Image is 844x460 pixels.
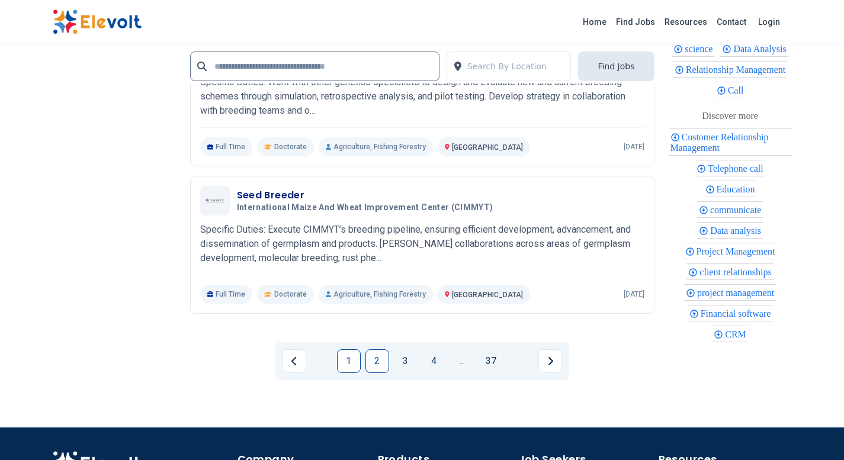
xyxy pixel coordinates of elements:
p: Agriculture, Fishing Forestry [319,137,433,156]
a: Next page [538,349,562,373]
span: client relationships [699,267,775,277]
iframe: Chat Widget [785,403,844,460]
div: science [672,40,714,57]
a: Login [751,10,787,34]
span: Customer Relationship Management [670,132,769,153]
div: project management [684,284,776,301]
span: CRM [725,329,750,339]
span: Doctorate [274,289,307,299]
a: Contact [712,12,751,31]
a: Page 1 [337,349,361,373]
a: Page 3 [394,349,418,373]
div: Customer Relationship Management [669,128,792,156]
img: International Maize and Wheat Improvement Center (CIMMYT) [203,198,227,204]
div: communicate [697,201,763,218]
p: Specific Duties: Execute CIMMYT’s breeding pipeline, ensuring efficient development, advancement,... [200,223,644,265]
img: Elevolt [53,9,142,34]
a: International Maize and Wheat Improvement Center (CIMMYT)Maize Molecular GeneticistInternational ... [200,38,644,156]
div: Project Management [683,243,777,259]
ul: Pagination [283,349,562,373]
span: science [685,44,716,54]
span: International Maize and Wheat Improvement Center (CIMMYT) [237,202,493,213]
p: Specific Duties: Work with other genetics specialists to design and evaluate new and current bree... [200,75,644,118]
div: Data analysis [697,222,763,239]
a: Previous page [283,349,306,373]
a: Page 2 is your current page [365,349,389,373]
span: Data Analysis [733,44,790,54]
span: Relationship Management [686,65,789,75]
span: Doctorate [274,142,307,152]
div: Telephone call [695,160,765,176]
span: Telephone call [708,163,767,173]
div: Relationship Management [673,61,787,78]
span: communicate [710,205,765,215]
p: [DATE] [624,289,644,299]
a: Jump forward [451,349,474,373]
span: [GEOGRAPHIC_DATA] [452,143,523,152]
span: project management [697,288,778,298]
div: Data Analysis [720,40,788,57]
a: International Maize and Wheat Improvement Center (CIMMYT)Seed BreederInternational Maize and Whea... [200,186,644,304]
a: Home [578,12,611,31]
h3: Seed Breeder [237,188,498,202]
span: Call [728,85,747,95]
a: Page 37 [479,349,503,373]
span: Financial software [701,308,775,319]
div: client relationships [686,263,773,280]
a: Find Jobs [611,12,660,31]
p: Full Time [200,137,253,156]
span: Project Management [697,246,779,256]
p: Agriculture, Fishing Forestry [319,285,433,304]
a: Resources [660,12,712,31]
div: Call [715,82,746,98]
span: Data analysis [710,226,765,236]
p: Full Time [200,285,253,304]
div: These are topics related to the article that might interest you [702,108,758,124]
p: [DATE] [624,142,644,152]
button: Find Jobs [578,52,654,81]
div: CRM [712,326,748,342]
a: Page 4 [422,349,446,373]
div: Education [704,181,757,197]
span: Education [717,184,759,194]
span: [GEOGRAPHIC_DATA] [452,291,523,299]
div: Financial software [688,305,773,321]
